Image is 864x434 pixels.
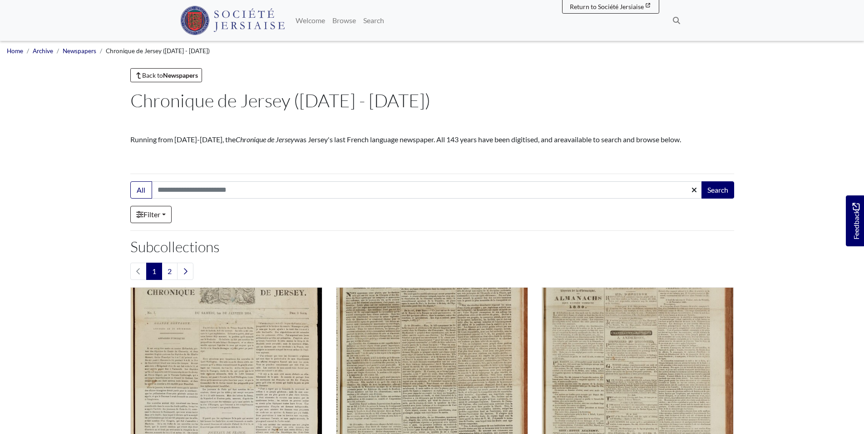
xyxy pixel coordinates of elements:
[180,6,285,35] img: Société Jersiaise
[130,134,734,145] p: Running from [DATE]-[DATE], the was Jersey's last French language newspaper. All 143 years have b...
[130,90,734,111] h1: Chronique de Jersey ([DATE] - [DATE])
[130,238,734,255] h2: Subcollections
[177,263,193,280] a: Next page
[63,47,96,55] a: Newspapers
[152,181,702,199] input: Search this collection...
[180,4,285,37] a: Société Jersiaise logo
[130,181,152,199] button: All
[570,3,644,10] span: Return to Société Jersiaise
[850,203,861,239] span: Feedback
[130,206,172,223] a: Filter
[236,135,294,144] em: Chronique de Jersey
[846,195,864,246] a: Would you like to provide feedback?
[130,263,734,280] nav: pagination
[130,263,147,280] li: Previous page
[162,263,178,280] a: Goto page 2
[163,71,198,79] strong: Newspapers
[7,47,23,55] a: Home
[701,181,734,199] button: Search
[360,11,388,30] a: Search
[329,11,360,30] a: Browse
[106,47,210,55] span: Chronique de Jersey ([DATE] - [DATE])
[292,11,329,30] a: Welcome
[146,263,162,280] span: Goto page 1
[33,47,53,55] a: Archive
[130,68,202,82] a: Back toNewspapers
